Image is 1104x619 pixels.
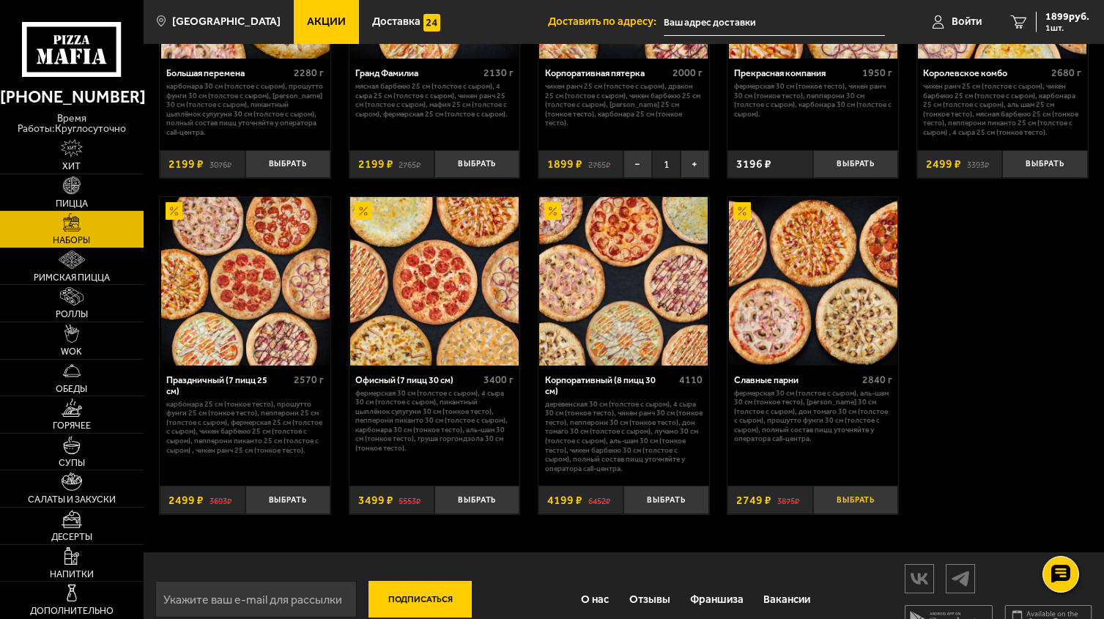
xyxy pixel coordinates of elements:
[734,82,892,119] p: Фермерская 30 см (тонкое тесто), Чикен Ранч 30 см (тонкое тесто), Пепперони 30 см (толстое с сыро...
[166,400,325,455] p: Карбонара 25 см (тонкое тесто), Прошутто Фунги 25 см (тонкое тесто), Пепперони 25 см (толстое с с...
[862,67,892,79] span: 1950 г
[166,202,183,220] img: Акционный
[813,150,898,178] button: Выбрать
[729,197,897,366] img: Славные парни
[294,374,324,386] span: 2570 г
[62,162,81,171] span: Хит
[923,67,1048,78] div: Королевское комбо
[349,197,520,366] a: АкционныйОфисный (7 пицц 30 см)
[545,82,703,128] p: Чикен Ранч 25 см (толстое с сыром), Дракон 25 см (толстое с сыром), Чикен Барбекю 25 см (толстое ...
[734,389,892,444] p: Фермерская 30 см (толстое с сыром), Аль-Шам 30 см (тонкое тесто), [PERSON_NAME] 30 см (толстое с ...
[355,389,514,453] p: Фермерская 30 см (толстое с сыром), 4 сыра 30 см (толстое с сыром), Пикантный цыплёнок сулугуни 3...
[245,486,330,514] button: Выбрать
[59,459,85,468] span: Супы
[172,16,281,27] span: [GEOGRAPHIC_DATA]
[434,150,519,178] button: Выбрать
[588,158,610,170] s: 2765 ₽
[545,67,670,78] div: Корпоративная пятерка
[160,197,330,366] a: АкционныйПраздничный (7 пицц 25 см)
[399,158,421,170] s: 2765 ₽
[307,16,346,27] span: Акции
[161,197,330,366] img: Праздничный (7 пицц 25 см)
[434,486,519,514] button: Выбрать
[664,9,884,36] input: Ваш адрес доставки
[30,607,114,616] span: Дополнительно
[368,581,472,618] button: Подписаться
[1002,150,1087,178] button: Выбрать
[539,197,708,366] img: Корпоративный (8 пицц 30 см)
[588,494,610,506] s: 6452 ₽
[623,150,652,178] button: −
[736,494,771,506] span: 2749 ₽
[545,400,703,474] p: Деревенская 30 см (толстое с сыром), 4 сыра 30 см (тонкое тесто), Чикен Ранч 30 см (тонкое тесто)...
[28,495,116,505] span: Салаты и закуски
[734,67,859,78] div: Прекрасная компания
[753,581,820,618] a: Вакансии
[34,273,110,283] span: Римская пицца
[294,67,324,79] span: 2280 г
[679,374,703,386] span: 4110
[1051,67,1081,79] span: 2680 г
[210,494,231,506] s: 3693 ₽
[733,202,751,220] img: Акционный
[547,158,582,170] span: 1899 ₽
[619,581,680,618] a: Отзывы
[350,197,519,366] img: Офисный (7 пицц 30 см)
[548,16,664,27] span: Доставить по адресу:
[423,14,441,31] img: 15daf4d41897b9f0e9f617042186c801.svg
[484,374,514,386] span: 3400 г
[727,197,898,366] a: АкционныйСлавные парни
[923,82,1081,137] p: Чикен Ранч 25 см (толстое с сыром), Чикен Барбекю 25 см (толстое с сыром), Карбонара 25 см (толст...
[355,202,372,220] img: Акционный
[680,581,753,618] a: Франшиза
[734,374,859,385] div: Славные парни
[1045,23,1089,32] span: 1 шт.
[545,374,676,396] div: Корпоративный (8 пицц 30 см)
[681,150,709,178] button: +
[736,158,771,170] span: 3196 ₽
[673,67,703,79] span: 2000 г
[355,82,514,119] p: Мясная Барбекю 25 см (толстое с сыром), 4 сыра 25 см (толстое с сыром), Чикен Ранч 25 см (толстое...
[358,494,393,506] span: 3499 ₽
[952,16,982,27] span: Войти
[544,202,562,220] img: Акционный
[571,581,619,618] a: О нас
[372,16,421,27] span: Доставка
[946,566,974,591] img: tg
[166,82,325,137] p: Карбонара 30 см (толстое с сыром), Прошутто Фунги 30 см (толстое с сыром), [PERSON_NAME] 30 см (т...
[53,421,91,431] span: Горячее
[245,150,330,178] button: Выбрать
[1045,12,1089,22] span: 1899 руб.
[905,566,933,591] img: vk
[538,197,709,366] a: АкционныйКорпоративный (8 пицц 30 см)
[355,374,480,385] div: Офисный (7 пицц 30 см)
[155,581,357,618] input: Укажите ваш e-mail для рассылки
[168,158,204,170] span: 2199 ₽
[777,494,799,506] s: 3875 ₽
[547,494,582,506] span: 4199 ₽
[50,570,94,579] span: Напитки
[53,236,90,245] span: Наборы
[56,385,87,394] span: Обеды
[166,67,291,78] div: Большая перемена
[484,67,514,79] span: 2130 г
[355,67,480,78] div: Гранд Фамилиа
[358,158,393,170] span: 2199 ₽
[166,374,291,396] div: Праздничный (7 пицц 25 см)
[813,486,898,514] button: Выбрать
[61,347,82,357] span: WOK
[623,486,708,514] button: Выбрать
[967,158,989,170] s: 3393 ₽
[51,533,92,542] span: Десерты
[168,494,204,506] span: 2499 ₽
[210,158,231,170] s: 3076 ₽
[399,494,421,506] s: 5553 ₽
[926,158,961,170] span: 2499 ₽
[862,374,892,386] span: 2840 г
[56,199,88,209] span: Пицца
[652,150,681,178] span: 1
[56,310,88,319] span: Роллы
